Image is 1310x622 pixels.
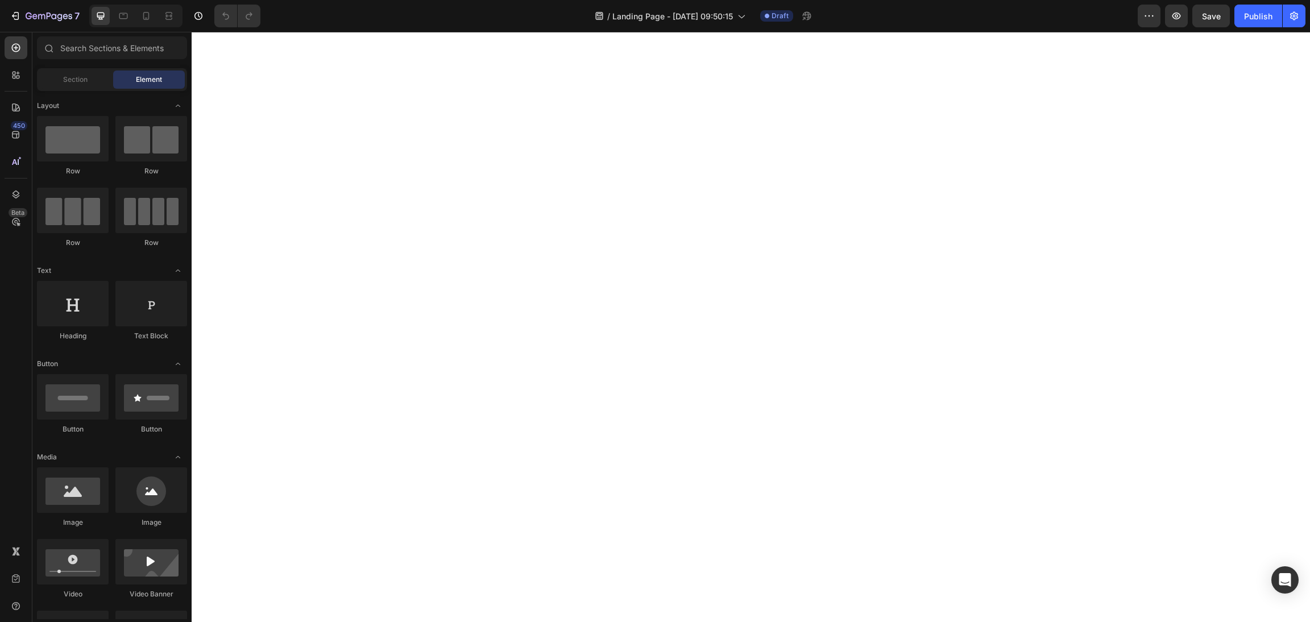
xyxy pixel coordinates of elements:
[607,10,610,22] span: /
[37,359,58,369] span: Button
[115,424,187,434] div: Button
[37,238,109,248] div: Row
[115,331,187,341] div: Text Block
[63,74,88,85] span: Section
[37,452,57,462] span: Media
[192,32,1310,622] iframe: Design area
[136,74,162,85] span: Element
[169,355,187,373] span: Toggle open
[1271,566,1299,594] div: Open Intercom Messenger
[37,589,109,599] div: Video
[115,166,187,176] div: Row
[1234,5,1282,27] button: Publish
[37,424,109,434] div: Button
[115,517,187,528] div: Image
[5,5,85,27] button: 7
[37,36,187,59] input: Search Sections & Elements
[37,166,109,176] div: Row
[1192,5,1230,27] button: Save
[74,9,80,23] p: 7
[169,448,187,466] span: Toggle open
[612,10,733,22] span: Landing Page - [DATE] 09:50:15
[169,262,187,280] span: Toggle open
[1202,11,1221,21] span: Save
[37,266,51,276] span: Text
[1244,10,1272,22] div: Publish
[115,238,187,248] div: Row
[37,331,109,341] div: Heading
[169,97,187,115] span: Toggle open
[37,517,109,528] div: Image
[772,11,789,21] span: Draft
[37,101,59,111] span: Layout
[115,589,187,599] div: Video Banner
[11,121,27,130] div: 450
[214,5,260,27] div: Undo/Redo
[9,208,27,217] div: Beta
